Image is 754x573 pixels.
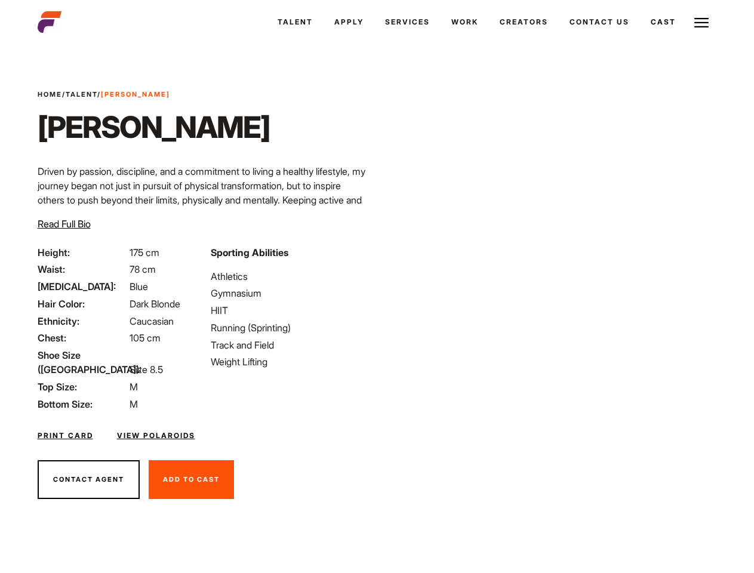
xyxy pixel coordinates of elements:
[211,269,370,284] li: Athletics
[130,398,138,410] span: M
[38,297,127,311] span: Hair Color:
[130,298,180,310] span: Dark Blonde
[38,164,370,236] p: Driven by passion, discipline, and a commitment to living a healthy lifestyle, my journey began n...
[211,286,370,300] li: Gymnasium
[211,303,370,318] li: HIIT
[441,6,489,38] a: Work
[130,281,148,292] span: Blue
[130,332,161,344] span: 105 cm
[38,90,170,100] span: / /
[130,381,138,393] span: M
[117,430,195,441] a: View Polaroids
[163,475,220,483] span: Add To Cast
[211,321,370,335] li: Running (Sprinting)
[559,6,640,38] a: Contact Us
[38,380,127,394] span: Top Size:
[38,460,140,500] button: Contact Agent
[324,6,374,38] a: Apply
[66,90,97,98] a: Talent
[101,90,170,98] strong: [PERSON_NAME]
[38,10,61,34] img: cropped-aefm-brand-fav-22-square.png
[38,90,62,98] a: Home
[489,6,559,38] a: Creators
[130,263,156,275] span: 78 cm
[38,218,91,230] span: Read Full Bio
[211,247,288,258] strong: Sporting Abilities
[38,331,127,345] span: Chest:
[38,262,127,276] span: Waist:
[694,16,709,30] img: Burger icon
[211,355,370,369] li: Weight Lifting
[267,6,324,38] a: Talent
[38,430,93,441] a: Print Card
[38,279,127,294] span: [MEDICAL_DATA]:
[38,348,127,377] span: Shoe Size ([GEOGRAPHIC_DATA]):
[130,363,163,375] span: Size 8.5
[38,109,270,145] h1: [PERSON_NAME]
[211,338,370,352] li: Track and Field
[38,314,127,328] span: Ethnicity:
[38,217,91,231] button: Read Full Bio
[130,247,159,258] span: 175 cm
[130,315,174,327] span: Caucasian
[38,245,127,260] span: Height:
[374,6,441,38] a: Services
[149,460,234,500] button: Add To Cast
[38,397,127,411] span: Bottom Size:
[640,6,687,38] a: Cast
